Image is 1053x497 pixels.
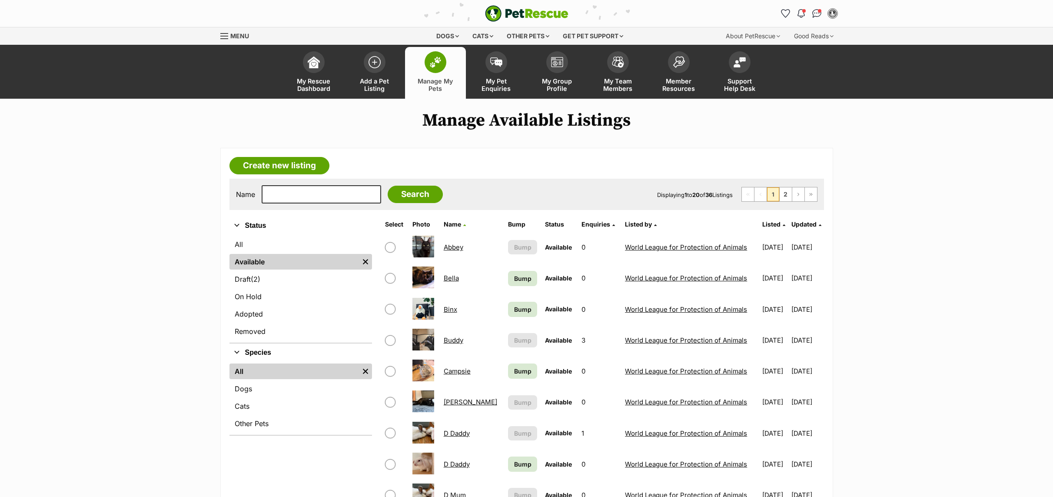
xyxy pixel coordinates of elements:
a: Member Resources [648,47,709,99]
a: Create new listing [229,157,329,174]
td: [DATE] [791,356,823,386]
span: My Group Profile [538,77,577,92]
a: D Daddy [444,460,470,468]
span: Manage My Pets [416,77,455,92]
button: Species [229,347,372,358]
img: D Daddy [412,422,434,444]
img: Bella [412,267,434,288]
a: Binx [444,305,457,314]
input: Search [388,186,443,203]
span: (2) [251,274,260,284]
td: [DATE] [759,449,791,479]
a: Campsie [444,367,471,375]
span: Available [545,367,572,375]
a: Menu [220,27,255,43]
th: Photo [409,217,439,231]
td: [DATE] [759,325,791,355]
span: Bump [514,336,531,345]
label: Name [236,190,255,198]
td: [DATE] [759,263,791,293]
a: My Group Profile [527,47,588,99]
th: Status [541,217,577,231]
a: Adopted [229,306,372,322]
td: 3 [578,325,621,355]
span: Page 1 [767,187,779,201]
div: Cats [466,27,499,45]
a: World League for Protection of Animals [625,367,747,375]
div: Other pets [501,27,555,45]
a: World League for Protection of Animals [625,398,747,406]
a: Cats [229,398,372,414]
div: Good Reads [788,27,840,45]
a: Conversations [810,7,824,20]
a: Page 2 [780,187,792,201]
td: [DATE] [791,418,823,448]
span: My Pet Enquiries [477,77,516,92]
td: [DATE] [759,294,791,324]
button: Notifications [794,7,808,20]
button: Bump [508,426,537,440]
a: Abbey [444,243,463,251]
span: Previous page [754,187,767,201]
span: Available [545,429,572,437]
span: Member Resources [659,77,698,92]
a: My Team Members [588,47,648,99]
a: Listed [762,220,785,228]
button: Status [229,220,372,231]
span: Add a Pet Listing [355,77,394,92]
button: Bump [508,333,537,347]
a: World League for Protection of Animals [625,274,747,282]
button: Bump [508,240,537,254]
a: Updated [791,220,821,228]
img: D Daddy [412,453,434,474]
img: member-resources-icon-8e73f808a243e03378d46382f2149f9095a855e16c252ad45f914b54edf8863c.svg [673,56,685,68]
span: Available [545,243,572,251]
td: [DATE] [791,263,823,293]
td: [DATE] [791,449,823,479]
span: Support Help Desk [720,77,759,92]
a: Draft [229,271,372,287]
a: World League for Protection of Animals [625,429,747,437]
img: team-members-icon-5396bd8760b3fe7c0b43da4ab00e1e3bb1a5d9ba89233759b79545d2d3fc5d0d.svg [612,57,624,68]
a: On Hold [229,289,372,304]
a: Buddy [444,336,463,344]
a: World League for Protection of Animals [625,305,747,314]
a: Add a Pet Listing [344,47,405,99]
span: Menu [230,32,249,40]
a: Bump [508,364,537,379]
a: World League for Protection of Animals [625,460,747,468]
img: Campsie [412,360,434,381]
span: Available [545,398,572,406]
a: Dogs [229,381,372,397]
a: My Pet Enquiries [466,47,527,99]
a: D Daddy [444,429,470,437]
img: add-pet-listing-icon-0afa8454b4691262ce3f59096e99ab1cd57d4a30225e0717b998d2c9b9846f56.svg [369,56,381,68]
a: Bump [508,457,537,472]
span: Available [545,305,572,313]
div: About PetRescue [720,27,786,45]
td: 0 [578,294,621,324]
td: [DATE] [759,356,791,386]
strong: 36 [705,191,712,198]
td: [DATE] [759,418,791,448]
a: Favourites [779,7,793,20]
img: manage-my-pets-icon-02211641906a0b7f246fdf0571729dbe1e7629f14944591b6c1af311fb30b64b.svg [429,57,442,68]
a: PetRescue [485,5,568,22]
span: First page [742,187,754,201]
td: [DATE] [791,294,823,324]
a: Support Help Desk [709,47,770,99]
span: Bump [514,305,531,314]
a: Available [229,254,359,270]
td: 1 [578,418,621,448]
span: Bump [514,429,531,438]
span: Name [444,220,461,228]
a: Bella [444,274,459,282]
span: Listed by [625,220,652,228]
span: Bump [514,274,531,283]
a: Next page [792,187,804,201]
strong: 20 [692,191,700,198]
span: Bump [514,460,531,469]
div: Status [229,235,372,343]
td: [DATE] [759,387,791,417]
button: My account [826,7,840,20]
